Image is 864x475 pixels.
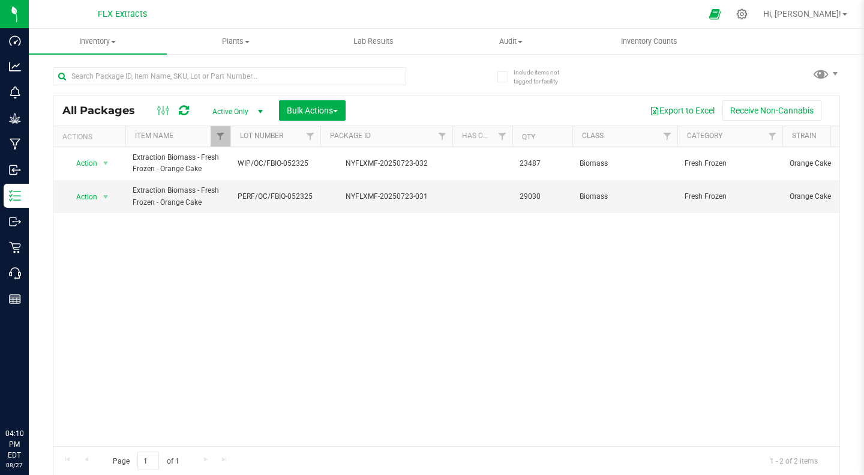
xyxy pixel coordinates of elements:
inline-svg: Outbound [9,216,21,228]
span: select [98,189,113,205]
a: Filter [763,126,782,147]
a: Filter [433,126,452,147]
p: 08/27 [5,461,23,470]
a: Inventory [29,29,167,54]
inline-svg: Manufacturing [9,138,21,150]
div: Actions [62,133,121,141]
span: Action [65,155,98,172]
inline-svg: Inbound [9,164,21,176]
span: Extraction Biomass - Fresh Frozen - Orange Cake [133,152,223,175]
span: FLX Extracts [98,9,147,19]
span: Lab Results [337,36,410,47]
span: Action [65,189,98,205]
a: Class [582,132,604,140]
a: Filter [658,126,677,147]
span: Fresh Frozen [685,191,775,202]
a: Item Name [135,132,173,140]
span: 1 - 2 of 2 items [760,452,827,470]
a: Lot Number [240,132,283,140]
span: Bulk Actions [287,106,338,115]
a: Filter [493,126,512,147]
span: Page of 1 [103,452,189,470]
div: Manage settings [734,8,749,20]
span: Biomass [580,158,670,169]
a: Audit [442,29,580,54]
inline-svg: Grow [9,112,21,124]
inline-svg: Retail [9,241,21,253]
p: 04:10 PM EDT [5,428,23,461]
span: select [98,155,113,172]
inline-svg: Call Center [9,267,21,279]
a: Lab Results [304,29,442,54]
span: Biomass [580,191,670,202]
a: Qty [522,133,535,141]
span: WIP/OC/FBIO-052325 [238,158,313,169]
inline-svg: Reports [9,293,21,305]
a: Plants [167,29,305,54]
span: Hi, [PERSON_NAME]! [763,9,841,19]
span: Audit [443,36,580,47]
a: Filter [211,126,230,147]
button: Receive Non-Cannabis [722,100,821,121]
span: Extraction Biomass - Fresh Frozen - Orange Cake [133,185,223,208]
a: Package ID [330,132,371,140]
span: Inventory Counts [605,36,694,47]
span: Open Ecommerce Menu [701,2,728,26]
button: Bulk Actions [279,100,346,121]
th: Has COA [452,126,512,147]
inline-svg: Monitoring [9,86,21,98]
inline-svg: Inventory [9,190,21,202]
span: All Packages [62,104,147,117]
span: Include items not tagged for facility [514,68,574,86]
span: Inventory [29,36,167,47]
span: 29030 [520,191,565,202]
input: 1 [137,452,159,470]
a: Category [687,132,722,140]
inline-svg: Analytics [9,61,21,73]
span: Plants [167,36,304,47]
inline-svg: Dashboard [9,35,21,47]
a: Filter [301,126,320,147]
input: Search Package ID, Item Name, SKU, Lot or Part Number... [53,67,406,85]
a: Strain [792,132,817,140]
button: Export to Excel [642,100,722,121]
span: 23487 [520,158,565,169]
span: PERF/OC/FBIO-052325 [238,191,313,202]
span: Fresh Frozen [685,158,775,169]
div: NYFLXMF-20250723-031 [319,191,454,202]
div: NYFLXMF-20250723-032 [319,158,454,169]
a: Inventory Counts [580,29,718,54]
